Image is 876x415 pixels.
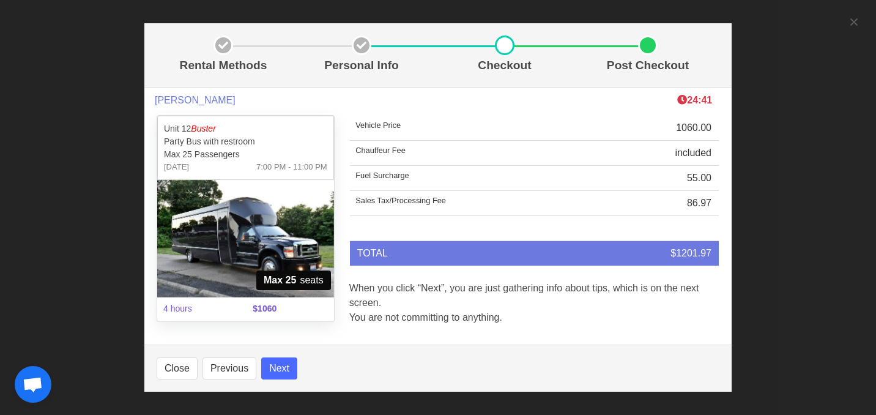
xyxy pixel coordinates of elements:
p: Checkout [438,57,571,75]
button: Previous [202,357,256,379]
button: Next [261,357,297,379]
p: Max 25 Passengers [164,148,327,161]
td: 55.00 [589,166,719,191]
td: Vehicle Price [350,116,589,141]
strong: Max 25 [264,273,296,288]
button: Close [157,357,198,379]
em: Buster [191,124,215,133]
span: seats [256,271,331,290]
p: You are not committing to anything. [349,310,719,325]
td: Sales Tax/Processing Fee [350,191,589,216]
span: The clock is ticking ⁠— this timer shows how long we'll hold this limo during checkout. If time r... [677,95,712,105]
td: TOTAL [350,241,589,266]
span: [DATE] [164,161,189,173]
p: Personal Info [295,57,428,75]
td: 86.97 [589,191,719,216]
td: 1060.00 [589,116,719,141]
img: 12%2001.jpg [157,180,334,297]
p: Post Checkout [581,57,715,75]
span: 4 hours [156,295,245,323]
a: Open chat [15,366,51,403]
td: Chauffeur Fee [350,141,589,166]
td: Fuel Surcharge [350,166,589,191]
td: $1201.97 [589,241,719,266]
p: When you click “Next”, you are just gathering info about tips, which is on the next screen. [349,281,719,310]
b: 24:41 [677,95,712,105]
span: [PERSON_NAME] [155,94,236,106]
p: Unit 12 [164,122,327,135]
p: Party Bus with restroom [164,135,327,148]
span: 7:00 PM - 11:00 PM [256,161,327,173]
p: Rental Methods [161,57,285,75]
td: included [589,141,719,166]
